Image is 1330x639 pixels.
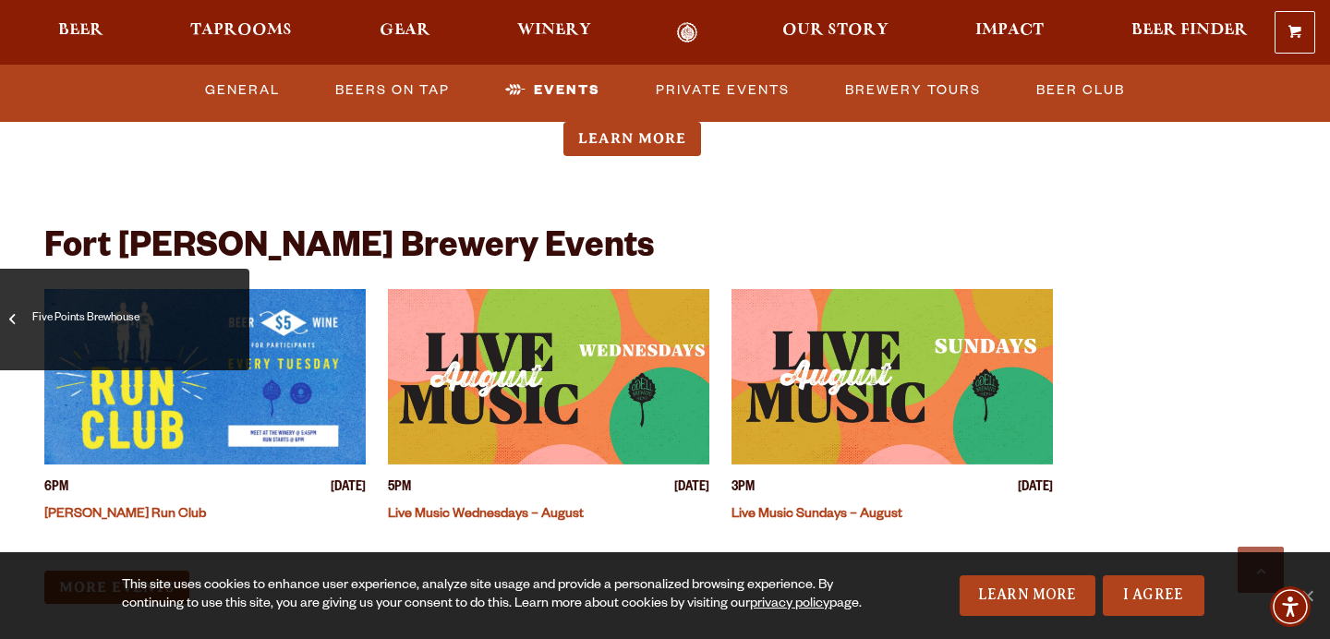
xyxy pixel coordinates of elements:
a: Events [498,69,608,112]
span: 6PM [44,479,68,499]
a: Beer Finder [1119,22,1260,43]
div: This site uses cookies to enhance user experience, analyze site usage and provide a personalized ... [122,577,864,614]
a: Taprooms [178,22,304,43]
span: Five Points Brewhouse [32,283,236,356]
span: Beer Finder [1131,23,1248,38]
span: 3PM [731,479,755,499]
h2: Fort [PERSON_NAME] Brewery Events [44,230,654,271]
a: Live Music Sundays – August [731,508,902,523]
a: Scroll to top [1238,547,1284,593]
span: Our Story [782,23,889,38]
a: Winery [505,22,603,43]
a: Brewery Tours [838,69,988,112]
a: Our Story [770,22,901,43]
span: 5PM [388,479,411,499]
a: Beer [46,22,115,43]
a: Learn More [960,575,1095,616]
a: Odell Home [653,22,722,43]
div: Accessibility Menu [1270,586,1311,627]
span: [DATE] [331,479,366,499]
a: privacy policy [750,597,829,612]
a: Live Music Wednesdays – August [388,508,584,523]
a: Private Events [648,69,797,112]
span: Beer [58,23,103,38]
a: General [198,69,287,112]
span: [DATE] [674,479,709,499]
span: Taprooms [190,23,292,38]
span: Winery [517,23,591,38]
a: View event details [44,289,366,464]
a: View event details [731,289,1053,464]
a: I Agree [1103,575,1204,616]
span: Gear [380,23,430,38]
a: View event details [388,289,709,464]
a: Beers on Tap [328,69,457,112]
a: Learn more about Live Music Sundays – August [563,122,701,156]
span: Impact [975,23,1044,38]
a: Gear [368,22,442,43]
a: Beer Club [1029,69,1132,112]
a: [PERSON_NAME] Run Club [44,508,206,523]
a: Impact [963,22,1056,43]
span: [DATE] [1018,479,1053,499]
